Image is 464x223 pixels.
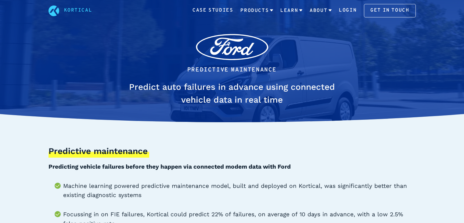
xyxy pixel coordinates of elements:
a: Login [339,7,357,15]
li: Predictive Maintenance [187,65,277,75]
b: Predicting vehicle failures before they happen via connected modem data with Ford [49,163,291,170]
li: Machine learning powered predictive maintenance model, built and deployed on Kortical, was signif... [63,181,416,200]
a: Products [240,3,273,19]
h3: Predictive maintenance [49,146,149,158]
a: Case Studies [192,7,233,15]
a: Get in touch [364,4,415,17]
a: Learn [280,3,302,19]
a: Kortical [64,7,92,15]
h1: Predict auto failures in advance using connected vehicle data in real time [117,81,347,106]
img: Ford client logo [194,32,270,62]
a: About [310,3,332,19]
